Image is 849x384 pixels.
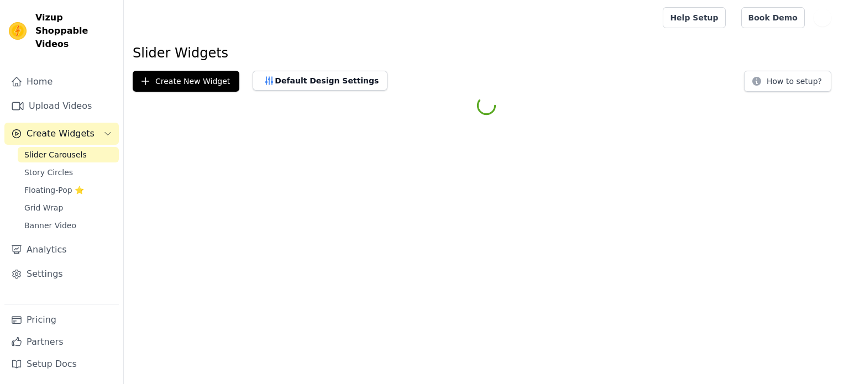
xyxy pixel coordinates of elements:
[4,331,119,353] a: Partners
[4,95,119,117] a: Upload Videos
[18,218,119,233] a: Banner Video
[18,147,119,162] a: Slider Carousels
[24,185,84,196] span: Floating-Pop ⭐
[27,127,95,140] span: Create Widgets
[133,44,840,62] h1: Slider Widgets
[4,309,119,331] a: Pricing
[9,22,27,40] img: Vizup
[18,165,119,180] a: Story Circles
[744,71,831,92] button: How to setup?
[133,71,239,92] button: Create New Widget
[4,353,119,375] a: Setup Docs
[663,7,725,28] a: Help Setup
[4,239,119,261] a: Analytics
[253,71,387,91] button: Default Design Settings
[24,220,76,231] span: Banner Video
[4,123,119,145] button: Create Widgets
[4,263,119,285] a: Settings
[35,11,114,51] span: Vizup Shoppable Videos
[741,7,805,28] a: Book Demo
[18,182,119,198] a: Floating-Pop ⭐
[4,71,119,93] a: Home
[24,167,73,178] span: Story Circles
[18,200,119,215] a: Grid Wrap
[744,78,831,89] a: How to setup?
[24,202,63,213] span: Grid Wrap
[24,149,87,160] span: Slider Carousels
